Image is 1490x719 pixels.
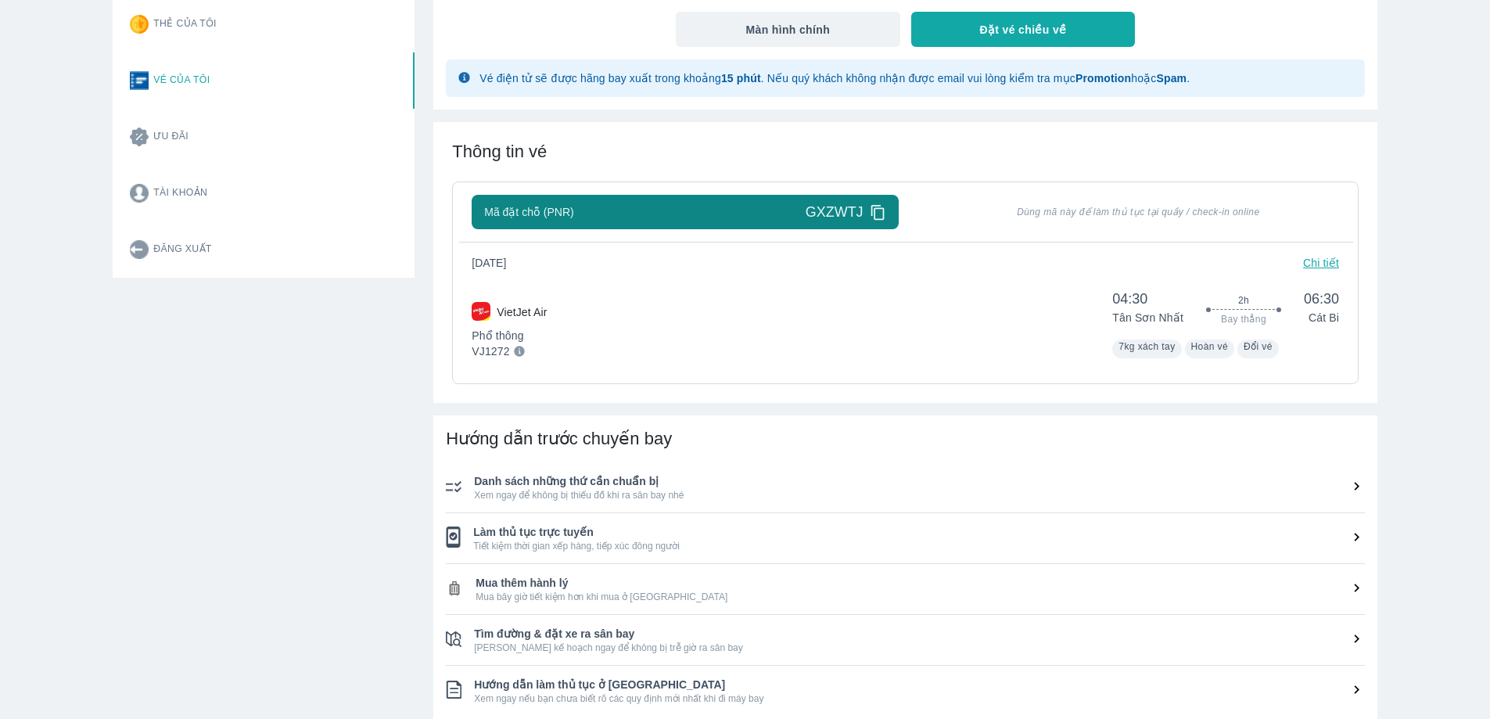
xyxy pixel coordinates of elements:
[117,52,399,109] button: Vé của tôi
[476,575,1365,591] span: Mua thêm hành lý
[484,204,573,220] span: Mã đặt chỗ (PNR)
[474,489,1365,502] span: Xem ngay để không bị thiếu đồ khi ra sân bay nhé
[117,109,399,165] button: Ưu đãi
[130,71,149,90] img: ticket
[446,580,463,597] img: ic_checklist
[1303,255,1339,271] p: Chi tiết
[746,22,831,38] span: Màn hình chính
[452,142,547,161] span: Thông tin vé
[474,626,1365,642] span: Tìm đường & đặt xe ra sân bay
[130,240,149,259] img: logout
[117,221,399,278] button: Đăng xuất
[446,480,461,493] img: ic_checklist
[474,677,1365,692] span: Hướng dẫn làm thủ tục ở [GEOGRAPHIC_DATA]
[980,22,1067,38] span: Đặt vé chiều về
[721,72,761,84] strong: 15 phút
[497,304,547,320] p: VietJet Air
[473,540,1365,552] span: Tiết kiệm thời gian xếp hàng, tiếp xúc đông người
[1075,72,1131,84] strong: Promotion
[938,206,1339,218] span: Dùng mã này để làm thủ tục tại quầy / check-in online
[458,72,470,83] img: glyph
[1304,289,1339,308] span: 06:30
[1191,341,1229,352] span: Hoàn vé
[479,72,1190,84] span: Vé điện tử sẽ được hãng bay xuất trong khoảng . Nếu quý khách không nhận được email vui lòng kiểm...
[1118,341,1175,352] span: 7kg xách tay
[911,12,1136,47] button: Đặt vé chiều về
[446,631,461,647] img: ic_checklist
[1238,294,1249,307] span: 2h
[472,343,509,359] p: VJ1272
[472,328,547,343] p: Phổ thông
[1156,72,1187,84] strong: Spam
[446,527,461,548] img: ic_checklist
[676,12,900,47] button: Màn hình chính
[446,681,461,699] img: ic_checklist
[1112,310,1183,325] p: Tân Sơn Nhất
[476,591,1365,603] span: Mua bây giờ tiết kiệm hơn khi mua ở [GEOGRAPHIC_DATA]
[806,203,863,221] span: GXZWTJ
[117,165,399,221] button: Tài khoản
[130,128,149,146] img: promotion
[1112,289,1183,308] span: 04:30
[1244,341,1273,352] span: Đổi vé
[474,692,1365,705] span: Xem ngay nếu bạn chưa biết rõ các quy định mới nhất khi đi máy bay
[472,255,519,271] span: [DATE]
[474,642,1365,654] span: [PERSON_NAME] kế hoạch ngay để không bị trễ giờ ra sân bay
[130,15,149,34] img: star
[1304,310,1339,325] p: Cát Bi
[474,473,1365,489] span: Danh sách những thứ cần chuẩn bị
[446,429,672,448] span: Hướng dẫn trước chuyến bay
[130,184,149,203] img: account
[1221,313,1266,325] span: Bay thẳng
[473,524,1365,540] span: Làm thủ tục trực tuyến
